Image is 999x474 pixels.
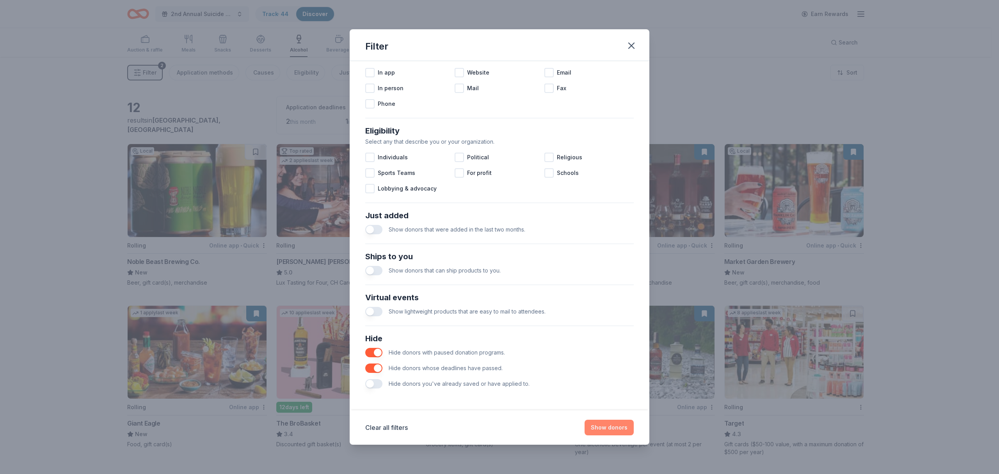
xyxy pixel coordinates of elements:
span: Political [467,153,489,162]
span: Hide donors whose deadlines have passed. [389,365,503,371]
button: Show donors [585,420,634,435]
span: Hide donors you've already saved or have applied to. [389,380,530,387]
span: Fax [557,84,566,93]
span: In person [378,84,404,93]
span: Sports Teams [378,168,415,178]
span: Mail [467,84,479,93]
button: Clear all filters [365,423,408,432]
span: Show lightweight products that are easy to mail to attendees. [389,308,546,315]
div: Select any that describe you or your organization. [365,137,634,146]
div: Virtual events [365,291,634,304]
span: Show donors that can ship products to you. [389,267,501,274]
div: Just added [365,209,634,222]
span: In app [378,68,395,77]
div: Eligibility [365,125,634,137]
span: Website [467,68,489,77]
span: Hide donors with paused donation programs. [389,349,505,356]
span: Individuals [378,153,408,162]
div: Hide [365,332,634,345]
div: Ships to you [365,250,634,263]
span: Religious [557,153,582,162]
span: Schools [557,168,579,178]
span: For profit [467,168,492,178]
span: Show donors that were added in the last two months. [389,226,525,233]
span: Lobbying & advocacy [378,184,437,193]
span: Phone [378,99,395,109]
div: Filter [365,40,388,53]
span: Email [557,68,571,77]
